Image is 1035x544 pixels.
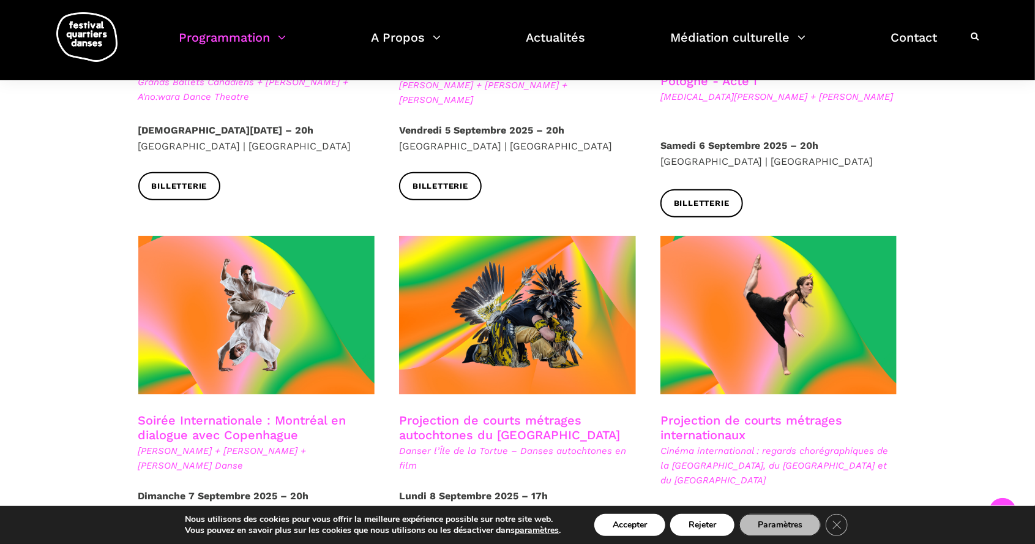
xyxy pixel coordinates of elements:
span: Danser l’Île de la Tortue – Danses autochtones en film [399,444,636,473]
a: Billetterie [660,189,743,217]
a: Soirée Internationale : Montréal en dialogue avec Copenhague [138,413,346,442]
a: Actualités [526,27,585,63]
a: Médiation culturelle [670,27,805,63]
span: [PERSON_NAME] + [PERSON_NAME] + [PERSON_NAME] Danse [138,444,375,473]
p: [GEOGRAPHIC_DATA] | [GEOGRAPHIC_DATA] [138,123,375,154]
button: Paramètres [739,514,821,536]
p: [GEOGRAPHIC_DATA] | [GEOGRAPHIC_DATA] [138,488,375,519]
a: Programmation [179,27,286,63]
strong: Samedi 6 Septembre 2025 – 20h [660,140,819,151]
a: A Propos [371,27,441,63]
p: Nous utilisons des cookies pour vous offrir la meilleure expérience possible sur notre site web. [185,514,561,525]
span: Grands Ballets Canadiens + [PERSON_NAME] + A'no:wara Dance Theatre [138,75,375,104]
a: Contact [891,27,937,63]
button: Accepter [594,514,665,536]
span: [MEDICAL_DATA][PERSON_NAME] + [PERSON_NAME] [660,89,897,104]
strong: Vendredi 5 Septembre 2025 – 20h [399,124,564,136]
strong: Lundi 8 Septembre 2025 – 19h15 [660,505,819,516]
a: Billetterie [138,172,221,200]
h3: Projection de courts métrages internationaux [660,413,897,444]
button: Close GDPR Cookie Banner [826,514,848,536]
span: Cinéma international : regards chorégraphiques de la [GEOGRAPHIC_DATA], du [GEOGRAPHIC_DATA] et d... [660,444,897,488]
p: [GEOGRAPHIC_DATA] | [GEOGRAPHIC_DATA] [660,138,897,169]
span: Billetterie [152,180,207,193]
a: Billetterie [399,172,482,200]
p: Vous pouvez en savoir plus sur les cookies que nous utilisons ou les désactiver dans . [185,525,561,536]
p: ONF [399,488,636,519]
p: ONF [660,503,897,534]
strong: Dimanche 7 Septembre 2025 – 20h [138,490,309,502]
p: [GEOGRAPHIC_DATA] | [GEOGRAPHIC_DATA] [399,123,636,154]
img: logo-fqd-med [56,12,118,62]
span: [PERSON_NAME] + [PERSON_NAME] + [PERSON_NAME] [399,78,636,107]
strong: Lundi 8 Septembre 2025 – 17h [399,490,548,502]
span: Billetterie [413,180,468,193]
strong: [DEMOGRAPHIC_DATA][DATE] – 20h [138,124,314,136]
h3: Projection de courts métrages autochtones du [GEOGRAPHIC_DATA] [399,413,636,444]
button: Rejeter [670,514,734,536]
button: paramètres [515,525,559,536]
span: Billetterie [674,197,730,210]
